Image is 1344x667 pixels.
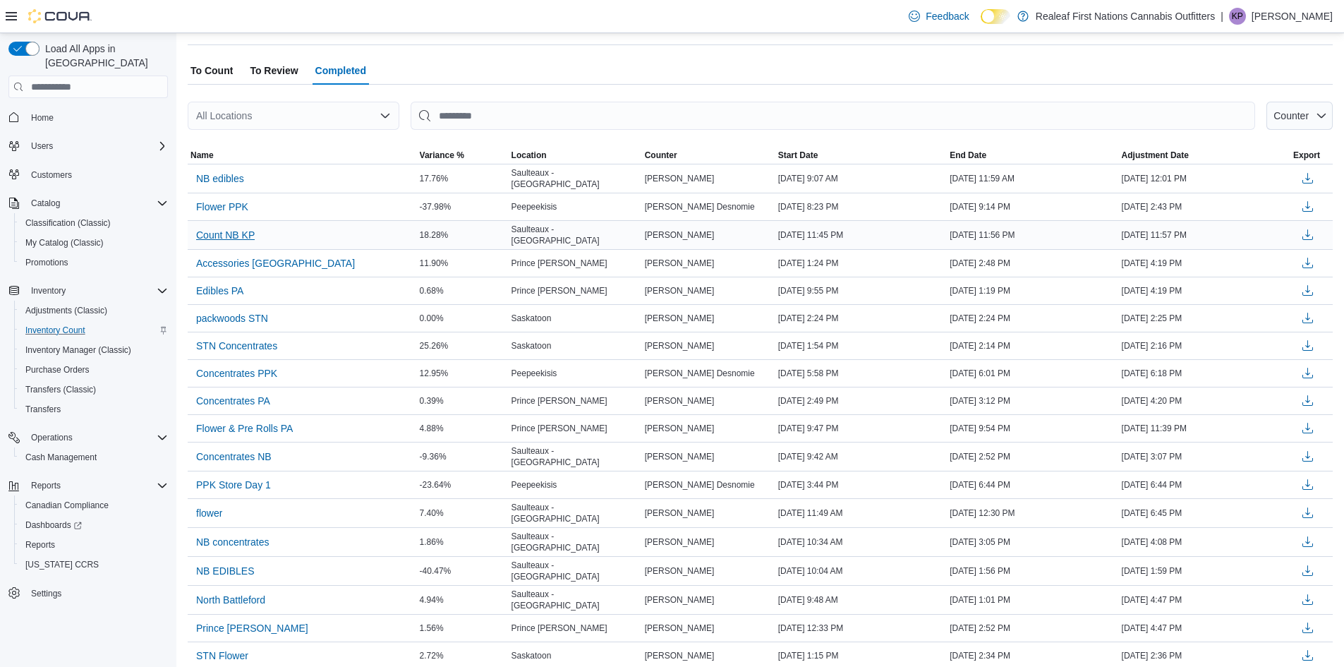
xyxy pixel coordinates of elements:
div: [DATE] 1:01 PM [947,591,1118,608]
button: Variance % [417,147,509,164]
div: [DATE] 4:20 PM [1119,392,1290,409]
div: 0.68% [417,282,509,299]
img: Cova [28,9,92,23]
span: Transfers (Classic) [25,384,96,395]
input: This is a search bar. After typing your query, hit enter to filter the results lower in the page. [411,102,1255,130]
a: Cash Management [20,449,102,466]
span: [PERSON_NAME] [645,229,715,241]
span: NB concentrates [196,535,270,549]
span: STN Concentrates [196,339,277,353]
span: [PERSON_NAME] [645,623,715,634]
a: Inventory Count [20,322,91,339]
span: Classification (Classic) [25,217,111,229]
a: Feedback [903,2,974,30]
button: Open list of options [380,110,391,121]
a: Customers [25,167,78,184]
span: Reports [20,536,168,553]
button: Purchase Orders [14,360,174,380]
div: [DATE] 10:34 AM [775,534,947,551]
div: Prince [PERSON_NAME] [509,620,642,637]
button: Cash Management [14,447,174,467]
div: [DATE] 1:59 PM [1119,563,1290,579]
span: To Count [190,56,233,85]
span: Adjustments (Classic) [25,305,107,316]
div: Prince [PERSON_NAME] [509,282,642,299]
div: 0.39% [417,392,509,409]
span: [PERSON_NAME] [645,451,715,462]
span: [PERSON_NAME] [645,650,715,661]
button: Customers [3,164,174,185]
span: [PERSON_NAME] Desnomie [645,479,755,491]
span: North Battleford [196,593,265,607]
div: [DATE] 9:55 PM [775,282,947,299]
div: [DATE] 11:45 PM [775,227,947,244]
div: Peepeekisis [509,198,642,215]
span: [PERSON_NAME] [645,594,715,606]
div: [DATE] 3:05 PM [947,534,1118,551]
div: [DATE] 9:48 AM [775,591,947,608]
span: [PERSON_NAME] [645,423,715,434]
div: [DATE] 2:36 PM [1119,647,1290,664]
div: [DATE] 3:07 PM [1119,448,1290,465]
button: Edibles PA [190,280,249,301]
span: Customers [31,169,72,181]
button: Adjustment Date [1119,147,1290,164]
span: [PERSON_NAME] [645,173,715,184]
div: 2.72% [417,647,509,664]
div: [DATE] 6:44 PM [947,476,1118,493]
button: My Catalog (Classic) [14,233,174,253]
span: NB EDIBLES [196,564,254,578]
span: Cash Management [20,449,168,466]
div: [DATE] 11:49 AM [775,505,947,522]
div: 11.90% [417,255,509,272]
span: Inventory [31,285,66,296]
button: Catalog [3,193,174,213]
span: Canadian Compliance [25,500,109,511]
span: Customers [25,166,168,184]
span: KP [1232,8,1243,25]
button: [US_STATE] CCRS [14,555,174,575]
a: Reports [20,536,61,553]
div: [DATE] 4:08 PM [1119,534,1290,551]
div: [DATE] 11:57 PM [1119,227,1290,244]
span: Settings [25,584,168,602]
p: [PERSON_NAME] [1252,8,1333,25]
div: Peepeekisis [509,476,642,493]
div: [DATE] 9:47 PM [775,420,947,437]
span: Concentrates PPK [196,366,277,380]
span: Canadian Compliance [20,497,168,514]
div: Saulteaux - [GEOGRAPHIC_DATA] [509,557,642,585]
div: [DATE] 12:30 PM [947,505,1118,522]
span: Counter [1273,110,1309,121]
span: [PERSON_NAME] [645,536,715,548]
button: NB concentrates [190,531,275,553]
div: [DATE] 9:54 PM [947,420,1118,437]
div: [DATE] 6:44 PM [1119,476,1290,493]
div: [DATE] 6:18 PM [1119,365,1290,382]
span: Dark Mode [981,24,981,25]
span: Counter [645,150,677,161]
a: Purchase Orders [20,361,95,378]
p: | [1221,8,1223,25]
div: [DATE] 1:19 PM [947,282,1118,299]
div: [DATE] 4:47 PM [1119,591,1290,608]
a: Adjustments (Classic) [20,302,113,319]
span: [US_STATE] CCRS [25,559,99,570]
button: STN Concentrates [190,335,283,356]
span: Users [31,140,53,152]
span: Inventory Manager (Classic) [25,344,131,356]
button: Users [25,138,59,155]
span: Promotions [25,257,68,268]
button: Flower & Pre Rolls PA [190,418,298,439]
button: Promotions [14,253,174,272]
span: Flower & Pre Rolls PA [196,421,293,435]
span: Home [31,112,54,124]
button: Start Date [775,147,947,164]
div: [DATE] 12:01 PM [1119,170,1290,187]
button: Reports [14,535,174,555]
button: North Battleford [190,589,271,611]
button: Transfers [14,399,174,419]
div: [DATE] 2:49 PM [775,392,947,409]
span: Feedback [926,9,969,23]
span: Transfers (Classic) [20,381,168,398]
